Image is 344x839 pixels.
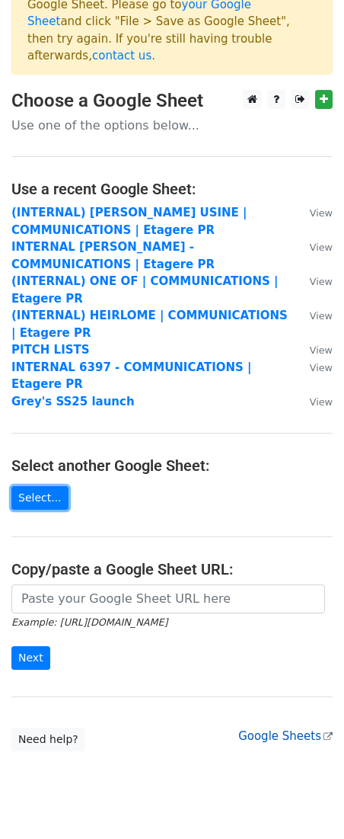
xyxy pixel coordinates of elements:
[310,207,333,219] small: View
[11,343,90,357] a: PITCH LISTS
[295,206,333,219] a: View
[310,396,333,408] small: View
[238,729,333,743] a: Google Sheets
[310,344,333,356] small: View
[11,90,333,112] h3: Choose a Google Sheet
[310,276,333,287] small: View
[11,456,333,475] h4: Select another Google Sheet:
[11,206,247,237] a: (INTERNAL) [PERSON_NAME] USINE | COMMUNICATIONS | Etagere PR
[295,309,333,322] a: View
[11,728,85,751] a: Need help?
[295,343,333,357] a: View
[11,180,333,198] h4: Use a recent Google Sheet:
[295,395,333,408] a: View
[310,242,333,253] small: View
[11,274,279,306] a: (INTERNAL) ONE OF | COMMUNICATIONS | Etagere PR
[92,49,151,62] a: contact us
[11,240,215,271] a: INTERNAL [PERSON_NAME] - COMMUNICATIONS | Etagere PR
[11,616,167,628] small: Example: [URL][DOMAIN_NAME]
[11,560,333,578] h4: Copy/paste a Google Sheet URL:
[310,362,333,373] small: View
[11,646,50,670] input: Next
[310,310,333,322] small: View
[11,486,68,510] a: Select...
[11,360,252,392] a: INTERNAL 6397 - COMMUNICATIONS | Etagere PR
[11,395,135,408] a: Grey's SS25 launch
[11,117,333,133] p: Use one of the options below...
[295,360,333,374] a: View
[295,274,333,288] a: View
[295,240,333,254] a: View
[11,309,288,340] a: (INTERNAL) HEIRLOME | COMMUNICATIONS | Etagere PR
[268,766,344,839] iframe: Chat Widget
[11,584,325,613] input: Paste your Google Sheet URL here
